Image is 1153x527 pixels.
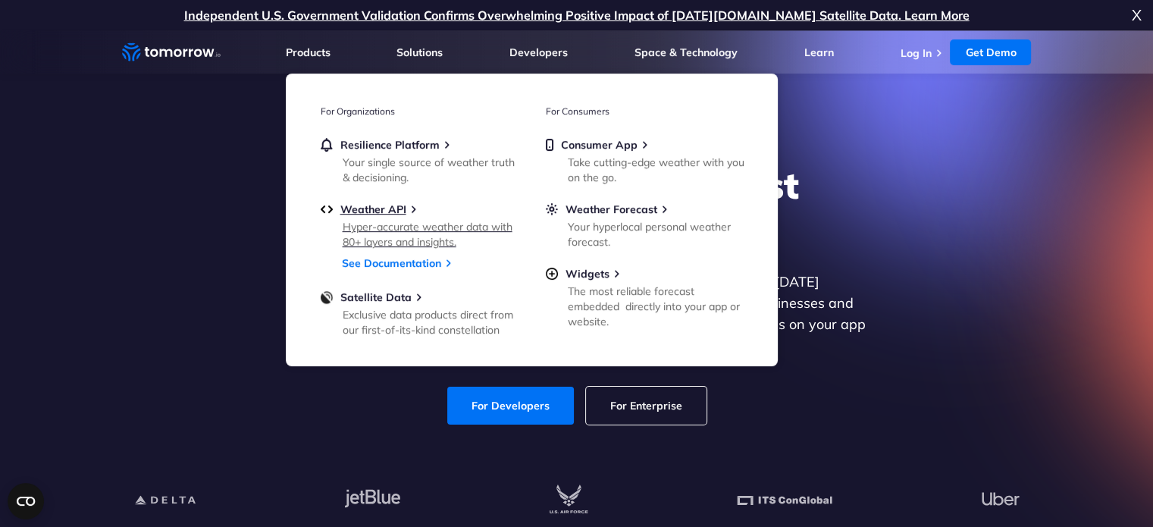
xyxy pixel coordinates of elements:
[343,155,519,185] div: Your single source of weather truth & decisioning.
[546,267,558,281] img: plus-circle.svg
[184,8,970,23] a: Independent U.S. Government Validation Confirms Overwhelming Positive Impact of [DATE][DOMAIN_NAM...
[566,202,657,216] span: Weather Forecast
[321,202,333,216] img: api.svg
[634,45,738,59] a: Space & Technology
[586,387,707,425] a: For Enterprise
[804,45,834,59] a: Learn
[8,483,44,519] button: Open CMP widget
[286,45,331,59] a: Products
[122,41,221,64] a: Home link
[546,202,558,216] img: sun.svg
[396,45,443,59] a: Solutions
[321,138,333,152] img: bell.svg
[546,202,743,246] a: Weather ForecastYour hyperlocal personal weather forecast.
[321,202,518,246] a: Weather APIHyper-accurate weather data with 80+ layers and insights.
[321,290,518,334] a: Satellite DataExclusive data products direct from our first-of-its-kind constellation
[340,138,440,152] span: Resilience Platform
[321,290,333,304] img: satellite-data-menu.png
[321,105,518,117] h3: For Organizations
[342,256,441,270] a: See Documentation
[566,267,609,281] span: Widgets
[447,387,574,425] a: For Developers
[546,105,743,117] h3: For Consumers
[340,290,412,304] span: Satellite Data
[561,138,638,152] span: Consumer App
[509,45,568,59] a: Developers
[568,155,744,185] div: Take cutting-edge weather with you on the go.
[546,267,743,326] a: WidgetsThe most reliable forecast embedded directly into your app or website.
[284,162,869,253] h1: Explore the World’s Best Weather API
[568,219,744,249] div: Your hyperlocal personal weather forecast.
[568,284,744,329] div: The most reliable forecast embedded directly into your app or website.
[546,138,553,152] img: mobile.svg
[343,219,519,249] div: Hyper-accurate weather data with 80+ layers and insights.
[900,46,931,60] a: Log In
[284,271,869,356] p: Get reliable and precise weather data through our free API. Count on [DATE][DOMAIN_NAME] for quic...
[950,39,1031,65] a: Get Demo
[343,307,519,337] div: Exclusive data products direct from our first-of-its-kind constellation
[340,202,406,216] span: Weather API
[546,138,743,182] a: Consumer AppTake cutting-edge weather with you on the go.
[321,138,518,182] a: Resilience PlatformYour single source of weather truth & decisioning.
